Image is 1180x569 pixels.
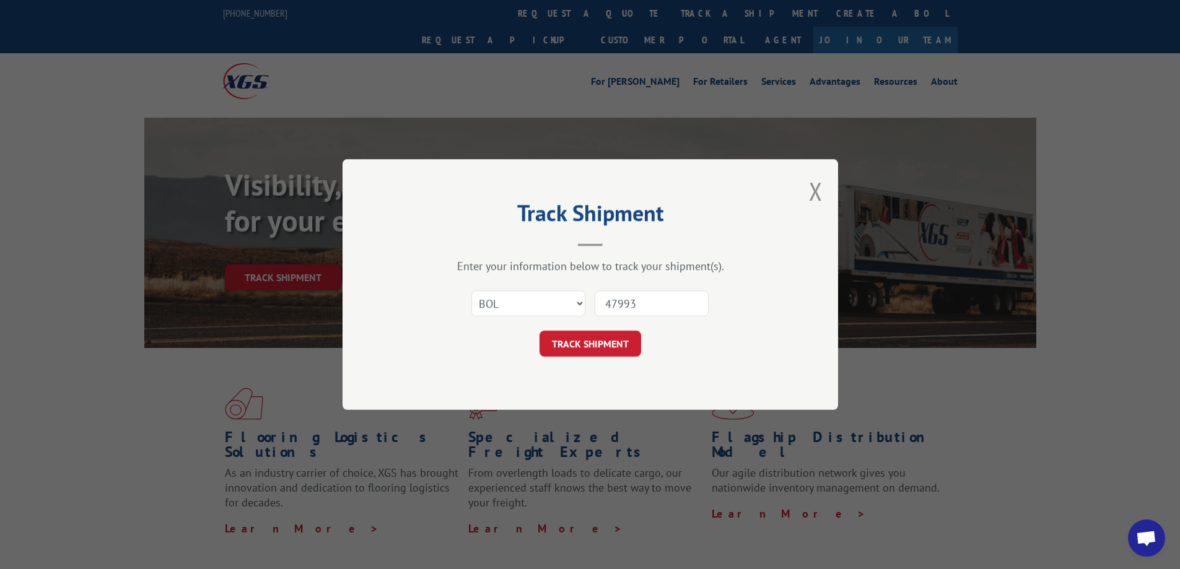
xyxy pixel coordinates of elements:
[540,331,641,357] button: TRACK SHIPMENT
[809,175,823,207] button: Close modal
[1128,519,1165,557] div: Open chat
[404,259,776,273] div: Enter your information below to track your shipment(s).
[404,204,776,228] h2: Track Shipment
[595,290,709,316] input: Number(s)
